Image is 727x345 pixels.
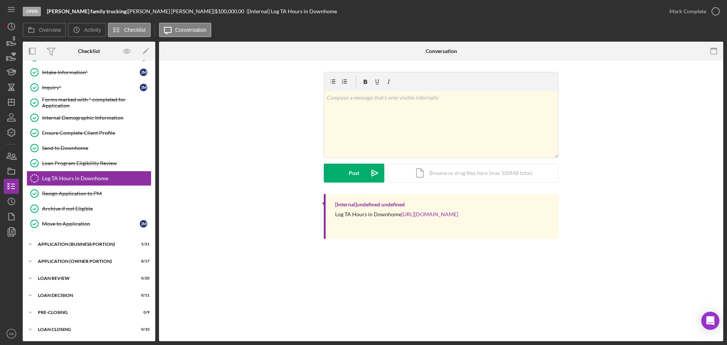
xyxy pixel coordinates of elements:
div: 0 / 10 [136,327,150,332]
b: [PERSON_NAME] family trucking [47,8,126,14]
div: Log TA Hours in Downhome [42,175,151,181]
a: Resign Application to PM [27,186,151,201]
a: Send to Downhome [27,140,151,156]
button: Overview [23,23,66,37]
button: Conversation [159,23,212,37]
a: Log TA Hours in Downhome [27,171,151,186]
div: J M [140,69,147,76]
div: Internal Demographic Information [42,115,151,121]
div: PRE-CLOSING [38,310,131,315]
div: 5 / 21 [136,242,150,247]
div: Send to Downhome [42,145,151,151]
div: | [47,8,128,14]
a: Intake Information*JM [27,65,151,80]
div: Conversation [426,48,457,54]
a: Loan Program Eligibility Review [27,156,151,171]
a: Archive if not Eligible [27,201,151,216]
div: [Internal] undefined undefined [335,201,405,208]
div: Resign Application to PM [42,190,151,197]
label: Activity [84,27,101,33]
a: Inquiry*JM [27,80,151,95]
div: Inquiry* [42,84,140,91]
button: Checklist [108,23,151,37]
div: LOAN CLOSING [38,327,131,332]
div: 0 / 9 [136,310,150,315]
div: APPLICATION (OWNER PORTION) [38,259,131,264]
div: LOAN DECISION [38,293,131,298]
div: [PERSON_NAME] [PERSON_NAME] | [128,8,215,14]
a: Internal Demographic Information [27,110,151,125]
div: Ensure Complete Client Profile [42,130,151,136]
div: Intake Information* [42,69,140,75]
button: NB [4,326,19,341]
a: Ensure Complete Client Profile [27,125,151,140]
label: Conversation [175,27,207,33]
a: Forms marked with * completed for Application [27,95,151,110]
label: Checklist [124,27,146,33]
text: NB [9,332,14,336]
div: | [Internal] Log TA Hours in Downhome [246,8,337,14]
div: Open [23,7,41,16]
div: Log TA Hours in Downhome [335,211,458,217]
div: J M [140,84,147,91]
a: [URL][DOMAIN_NAME] [401,211,458,217]
div: Archive if not Eligible [42,206,151,212]
div: 8 / 17 [136,259,150,264]
div: Checklist [78,48,100,54]
div: Open Intercom Messenger [701,312,719,330]
button: Mark Complete [662,4,723,19]
label: Overview [39,27,61,33]
div: Forms marked with * completed for Application [42,97,151,109]
button: Activity [68,23,106,37]
div: Mark Complete [669,4,706,19]
div: APPLICATION (BUSINESS PORTION) [38,242,131,247]
div: J M [140,220,147,228]
button: Post [324,164,384,183]
div: Post [349,164,359,183]
div: Move to Application [42,221,140,227]
div: $100,000.00 [215,8,246,14]
div: 0 / 20 [136,276,150,281]
a: Move to ApplicationJM [27,216,151,231]
div: 0 / 11 [136,293,150,298]
div: LOAN REVIEW [38,276,131,281]
div: Loan Program Eligibility Review [42,160,151,166]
